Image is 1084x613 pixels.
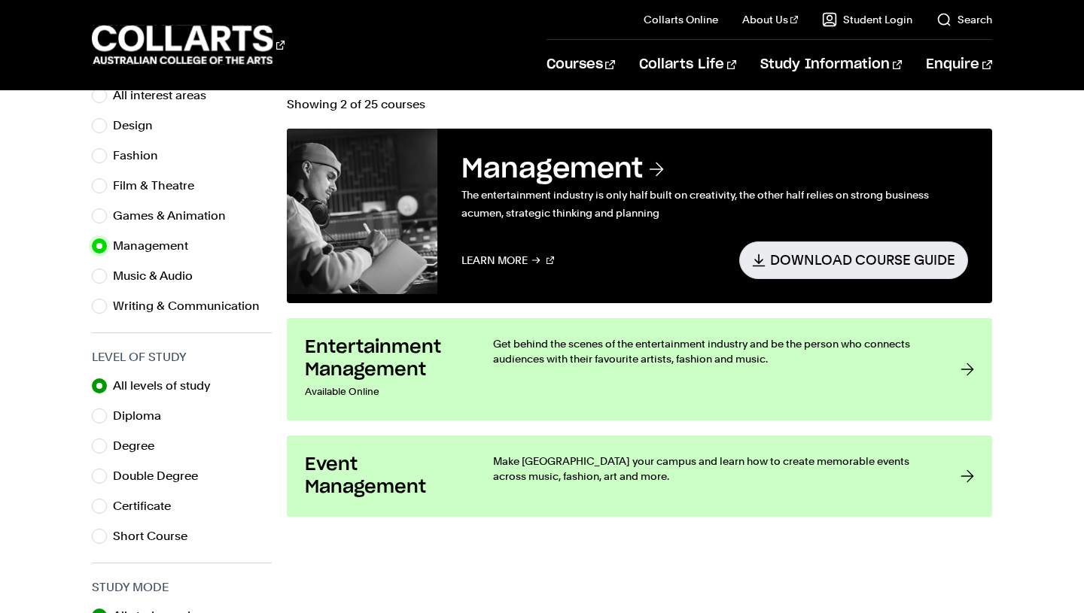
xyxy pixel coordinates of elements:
label: Design [113,115,165,136]
h3: Event Management [305,454,463,499]
label: All levels of study [113,375,223,396]
img: Management [287,129,437,294]
p: Make [GEOGRAPHIC_DATA] your campus and learn how to create memorable events across music, fashion... [493,454,930,484]
a: Study Information [760,40,902,90]
label: All interest areas [113,85,218,106]
p: The entertainment industry is only half built on creativity, the other half relies on strong busi... [461,186,967,222]
a: Collarts Life [639,40,736,90]
h3: Entertainment Management [305,336,463,381]
h3: Study Mode [92,578,272,596]
h3: Level of Study [92,348,272,366]
p: Showing 2 of 25 courses [287,99,991,111]
p: Get behind the scenes of the entertainment industry and be the person who connects audiences with... [493,336,930,366]
a: Event Management Make [GEOGRAPHIC_DATA] your campus and learn how to create memorable events acro... [287,435,991,517]
div: Go to homepage [92,23,285,66]
a: Search [936,12,992,27]
a: Student Login [822,12,912,27]
label: Certificate [113,496,183,517]
label: Fashion [113,145,170,166]
label: Music & Audio [113,266,205,287]
a: Learn More [461,241,554,278]
label: Games & Animation [113,205,238,226]
a: Entertainment Management Available Online Get behind the scenes of the entertainment industry and... [287,318,991,420]
label: Diploma [113,405,173,426]
label: Film & Theatre [113,175,206,196]
a: Collarts Online [644,12,718,27]
a: About Us [742,12,798,27]
a: Courses [547,40,615,90]
a: Enquire [926,40,991,90]
h3: Management [461,153,967,186]
label: Degree [113,435,166,457]
label: Writing & Communication [113,296,272,317]
p: Available Online [305,381,463,402]
label: Management [113,235,200,256]
label: Short Course [113,526,199,547]
label: Double Degree [113,466,210,487]
a: Download Course Guide [739,241,968,278]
